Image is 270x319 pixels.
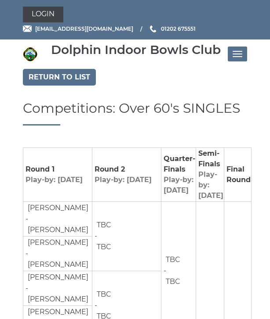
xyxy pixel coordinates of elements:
td: [PERSON_NAME] [26,224,89,236]
td: Final Round [224,147,252,201]
span: Play-by: [DATE] [198,170,223,200]
td: TBC [164,276,181,287]
span: Play-by: [DATE] [26,176,83,184]
td: [PERSON_NAME] [26,294,89,305]
div: Dolphin Indoor Bowls Club [51,43,221,57]
button: Toggle navigation [228,47,247,61]
h1: Competitions: Over 60's SINGLES [23,101,247,125]
a: Login [23,7,63,22]
td: [PERSON_NAME] [26,306,89,318]
td: - [92,201,161,271]
span: Play-by: [DATE] [95,176,152,184]
img: Phone us [150,25,156,32]
img: Email [23,25,32,32]
td: Round 2 [92,147,161,201]
td: [PERSON_NAME] [26,272,89,283]
td: [PERSON_NAME] [26,237,89,248]
td: TBC [95,241,112,253]
td: Quarter-Finals [161,147,196,201]
td: TBC [95,289,112,300]
td: [PERSON_NAME] [26,259,89,270]
td: Round 1 [23,147,92,201]
td: - [23,236,92,271]
td: - [23,201,92,236]
span: 01202 675551 [161,25,196,32]
a: Phone us 01202 675551 [149,25,196,33]
td: - [23,271,92,305]
span: Play-by: [DATE] [164,176,193,194]
td: [PERSON_NAME] [26,202,89,214]
td: Semi-Finals [196,147,224,201]
img: Dolphin Indoor Bowls Club [23,47,37,61]
td: TBC [164,254,181,265]
td: TBC [95,219,112,231]
a: Email [EMAIL_ADDRESS][DOMAIN_NAME] [23,25,133,33]
span: [EMAIL_ADDRESS][DOMAIN_NAME] [35,25,133,32]
a: Return to list [23,69,96,86]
